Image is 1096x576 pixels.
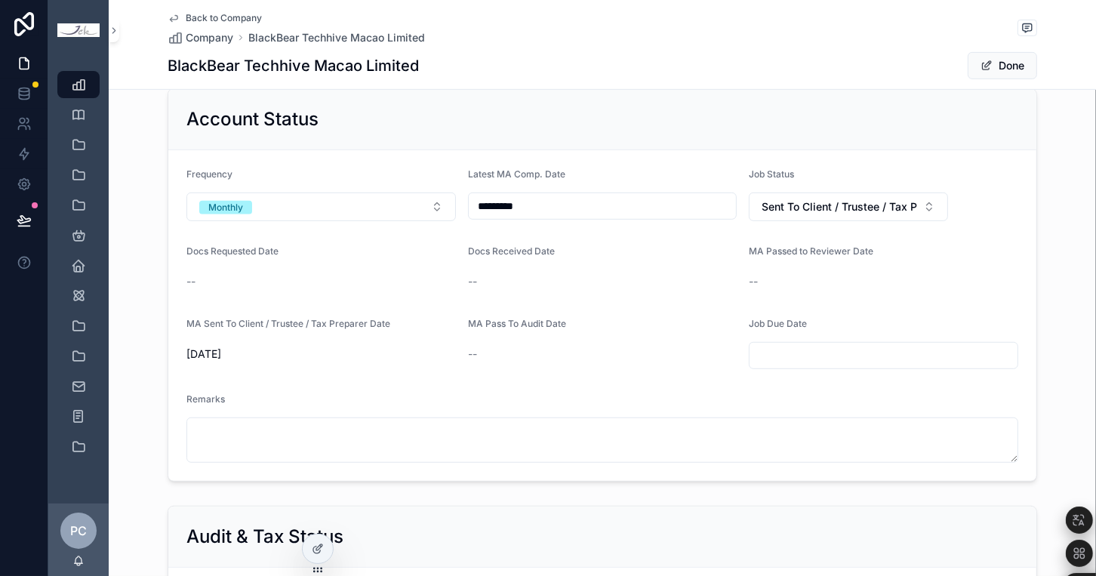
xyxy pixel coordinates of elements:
span: -- [468,274,477,289]
h2: Audit & Tax Status [186,525,343,549]
button: Select Button [186,193,456,221]
span: Docs Requested Date [186,245,279,257]
span: Frequency [186,168,232,180]
span: Remarks [186,393,225,405]
span: Latest MA Comp. Date [468,168,565,180]
span: MA Sent To Client / Trustee / Tax Preparer Date [186,318,390,329]
span: -- [186,274,195,289]
span: MA Pass To Audit Date [468,318,566,329]
span: Company [186,30,233,45]
span: Back to Company [186,12,262,24]
a: BlackBear Techhive Macao Limited [248,30,425,45]
div: Monthly [208,201,243,214]
a: Company [168,30,233,45]
span: -- [468,347,477,362]
span: PC [70,522,87,540]
h1: BlackBear Techhive Macao Limited [168,55,419,76]
span: -- [749,274,758,289]
span: [DATE] [186,347,456,362]
span: Job Due Date [749,318,807,329]
div: scrollable content [48,60,109,480]
h2: Account Status [186,107,319,131]
span: MA Passed to Reviewer Date [749,245,873,257]
span: Job Status [749,168,794,180]
a: Back to Company [168,12,262,24]
span: Docs Received Date [468,245,555,257]
button: Select Button [749,193,948,221]
span: Sent To Client / Trustee / Tax Preparer [762,199,917,214]
button: Done [968,52,1037,79]
img: App logo [57,23,100,38]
